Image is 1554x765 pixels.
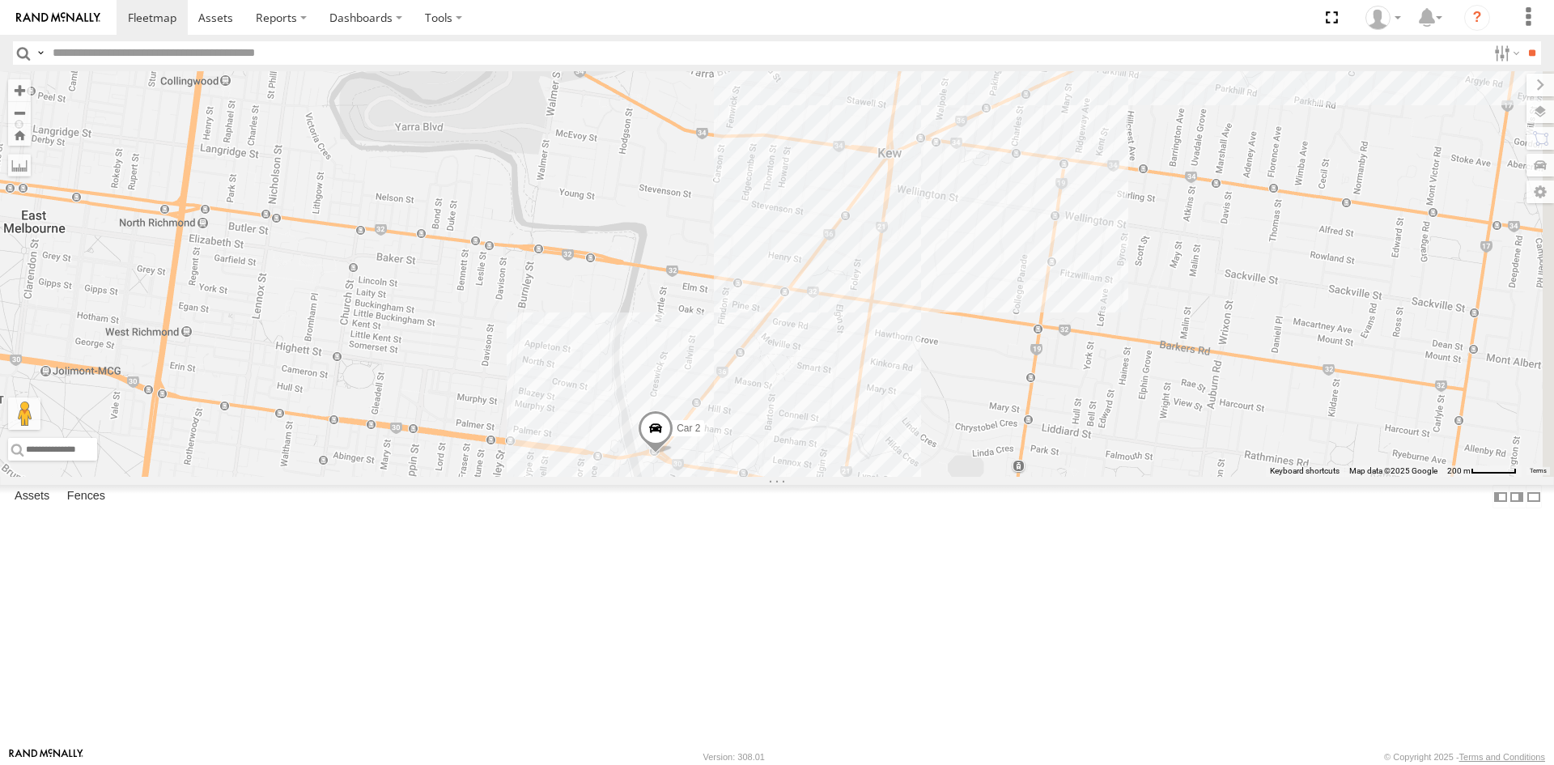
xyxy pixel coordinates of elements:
button: Map Scale: 200 m per 53 pixels [1442,465,1522,477]
label: Assets [6,486,57,508]
button: Zoom Home [8,124,31,146]
button: Zoom out [8,101,31,124]
label: Search Query [34,41,47,65]
label: Hide Summary Table [1526,485,1542,508]
label: Fences [59,486,113,508]
div: Version: 308.01 [703,752,765,762]
a: Terms (opens in new tab) [1530,468,1547,474]
span: 200 m [1447,466,1471,475]
img: rand-logo.svg [16,12,100,23]
label: Dock Summary Table to the Right [1509,485,1525,508]
label: Search Filter Options [1488,41,1522,65]
button: Drag Pegman onto the map to open Street View [8,397,40,430]
span: Car 2 [677,423,700,434]
a: Visit our Website [9,749,83,765]
i: ? [1464,5,1490,31]
label: Measure [8,154,31,176]
label: Dock Summary Table to the Left [1492,485,1509,508]
label: Map Settings [1526,181,1554,203]
span: Map data ©2025 Google [1349,466,1437,475]
button: Zoom in [8,79,31,101]
div: Tony Vamvakitis [1360,6,1407,30]
div: © Copyright 2025 - [1384,752,1545,762]
button: Keyboard shortcuts [1270,465,1340,477]
a: Terms and Conditions [1459,752,1545,762]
